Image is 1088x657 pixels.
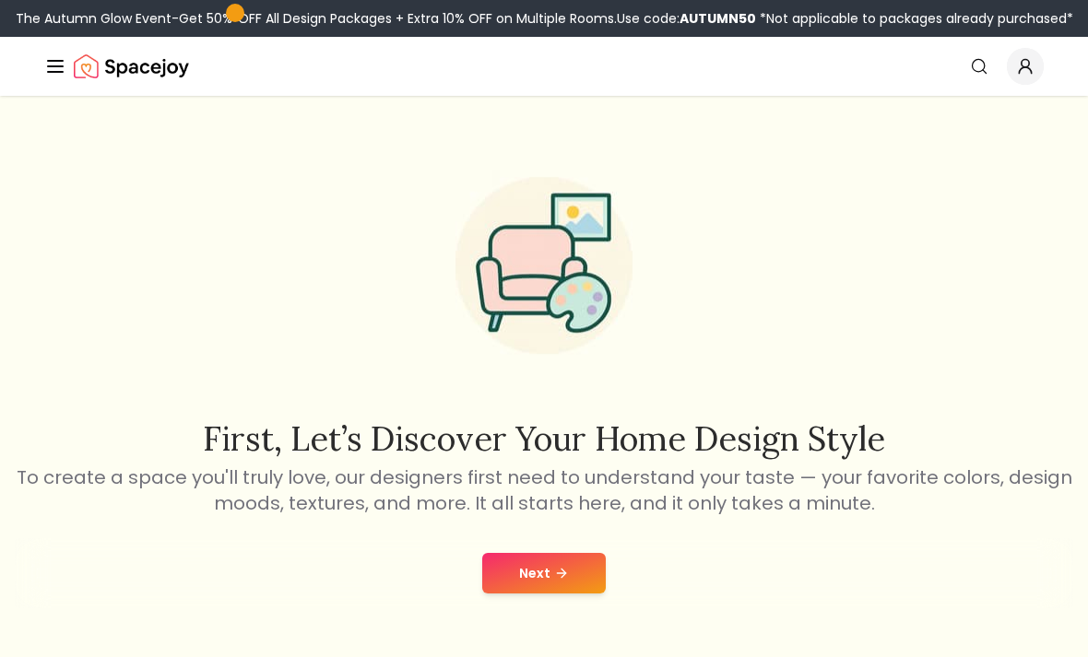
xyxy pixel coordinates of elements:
[426,147,662,383] img: Start Style Quiz Illustration
[482,553,606,593] button: Next
[74,48,189,85] a: Spacejoy
[44,37,1044,96] nav: Global
[680,9,756,28] b: AUTUMN50
[16,9,1073,28] div: The Autumn Glow Event-Get 50% OFF All Design Packages + Extra 10% OFF on Multiple Rooms.
[74,48,189,85] img: Spacejoy Logo
[617,9,756,28] span: Use code:
[15,420,1073,457] h2: First, let’s discover your home design style
[15,464,1073,516] p: To create a space you'll truly love, our designers first need to understand your taste — your fav...
[756,9,1073,28] span: *Not applicable to packages already purchased*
